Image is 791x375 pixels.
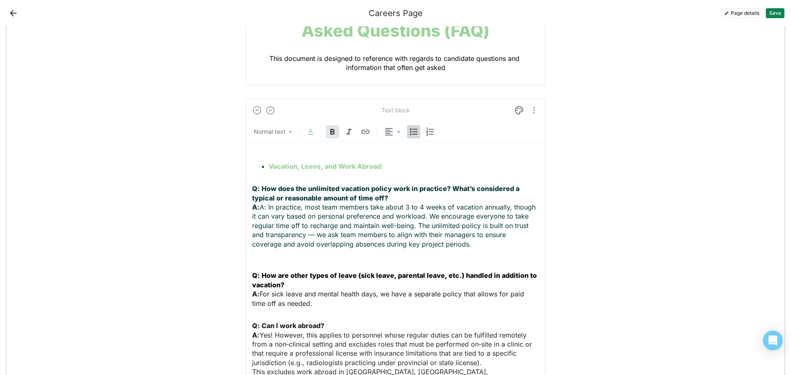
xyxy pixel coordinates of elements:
button: More options [529,104,539,117]
span: This document is designed to reference with regards to candidate questions and information that o... [269,54,522,72]
div: Text block [381,107,410,114]
strong: Q: Can I work abroad? [252,321,324,330]
div: Open Intercom Messenger [763,331,783,350]
div: Careers Page [369,8,423,18]
div: Normal text [254,128,286,136]
button: Back [7,7,20,20]
span: Yes! However, this a [252,331,323,339]
strong: Q: How are other types of leave (sick leave, parental leave, etc.) handled in addition to vacation? [252,271,538,289]
button: Page details [721,8,763,18]
button: Save [766,8,784,18]
span: pplies to personnel whose regular duties can be fulfilled remotely from a non‑clinical setting an... [252,331,534,367]
strong: A: [252,203,260,211]
strong: A: [252,290,260,298]
strong: A: [252,331,260,339]
strong: Q: How does the unlimited vacation policy work in practice? What’s considered a typical or reason... [252,184,521,202]
strong: Vacation, Leave, and Work Abroad: [269,162,384,170]
span: For sick leave and mental health days, we have a separate policy that allows for paid time off as... [252,290,526,307]
p: A: In practice, most team members take about 3 to 4 weeks of vacation annually, though it can var... [252,184,539,258]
